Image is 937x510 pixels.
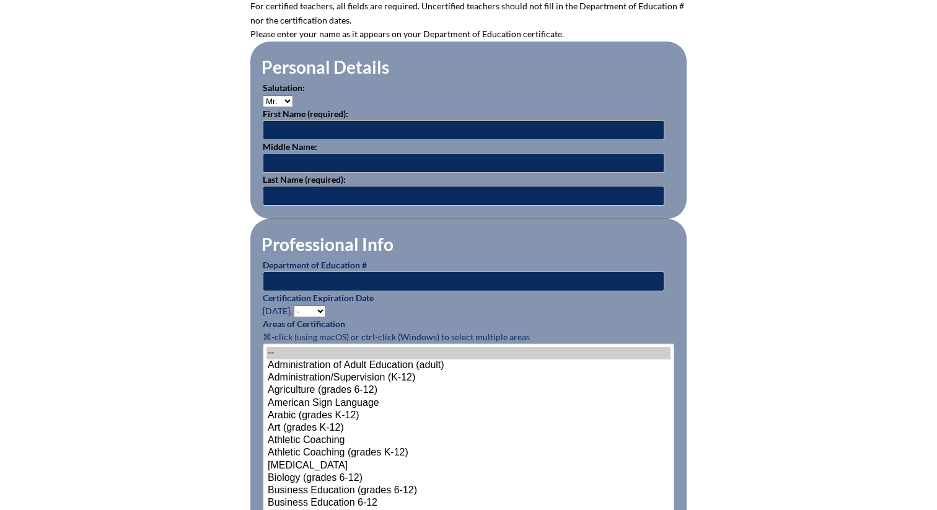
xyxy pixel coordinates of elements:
[266,397,671,410] option: American Sign Language
[266,422,671,434] option: Art (grades K-12)
[266,384,671,397] option: Agriculture (grades 6-12)
[263,306,292,316] span: [DATE],
[263,260,367,270] label: Department of Education #
[266,485,671,497] option: Business Education (grades 6-12)
[263,292,374,303] label: Certification Expiration Date
[266,497,671,509] option: Business Education 6-12
[266,347,671,359] option: --
[263,82,305,93] label: Salutation:
[263,174,346,185] label: Last Name (required):
[266,434,671,447] option: Athletic Coaching
[266,359,671,372] option: Administration of Adult Education (adult)
[263,319,345,329] label: Areas of Certification
[250,27,687,42] p: Please enter your name as it appears on your Department of Education certificate.
[260,56,390,77] legend: Personal Details
[266,460,671,472] option: [MEDICAL_DATA]
[263,108,348,119] label: First Name (required):
[266,372,671,384] option: Administration/Supervision (K-12)
[266,410,671,422] option: Arabic (grades K-12)
[263,95,293,107] select: persons_salutation
[266,472,671,485] option: Biology (grades 6-12)
[260,234,395,255] legend: Professional Info
[266,447,671,459] option: Athletic Coaching (grades K-12)
[263,141,317,152] label: Middle Name:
